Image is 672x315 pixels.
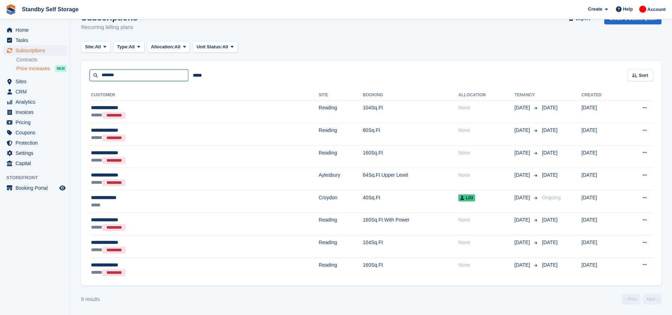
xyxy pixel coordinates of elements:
td: [DATE] [581,168,623,190]
a: menu [4,87,67,97]
span: [DATE] [514,239,531,246]
p: Recurring billing plans [81,23,138,31]
td: [DATE] [581,101,623,123]
th: Allocation [458,90,514,101]
a: menu [4,107,67,117]
a: Preview store [58,184,67,192]
button: Unit Status: All [193,41,237,53]
span: Protection [16,138,58,148]
span: [DATE] [514,149,531,157]
th: Booking [363,90,459,101]
td: 160Sq.Ft [363,258,459,280]
span: [DATE] [542,217,557,223]
td: Aylesbury [319,168,363,190]
span: All [175,43,181,50]
span: Storefront [6,174,70,181]
span: Coupons [16,128,58,138]
td: Croydon [319,190,363,213]
div: None [458,261,514,269]
span: Analytics [16,97,58,107]
a: Next [643,294,661,304]
span: Subscriptions [16,46,58,55]
span: Sites [16,77,58,86]
div: 8 results [81,296,100,303]
span: Invoices [16,107,58,117]
span: [DATE] [542,172,557,178]
span: [DATE] [514,171,531,179]
div: None [458,104,514,111]
span: Settings [16,148,58,158]
td: Reading [319,213,363,235]
div: None [458,239,514,246]
td: [DATE] [581,145,623,168]
a: menu [4,138,67,148]
td: Reading [319,235,363,258]
span: Pricing [16,117,58,127]
td: Reading [319,101,363,123]
span: Tasks [16,35,58,45]
span: CRM [16,87,58,97]
span: [DATE] [514,127,531,134]
td: 160Sq.Ft With Power [363,213,459,235]
span: [DATE] [542,150,557,156]
span: [DATE] [542,240,557,245]
td: [DATE] [581,258,623,280]
a: menu [4,158,67,168]
a: Contracts [16,56,67,63]
span: All [95,43,101,50]
td: [DATE] [581,123,623,146]
a: menu [4,97,67,107]
a: menu [4,46,67,55]
td: Reading [319,258,363,280]
span: Account [647,6,666,13]
td: 40Sq.Ft [363,190,459,213]
a: menu [4,25,67,35]
div: None [458,171,514,179]
div: NEW [55,65,67,72]
td: [DATE] [581,190,623,213]
span: Booking Portal [16,183,58,193]
span: Help [623,6,633,13]
td: [DATE] [581,235,623,258]
a: menu [4,35,67,45]
div: None [458,216,514,224]
span: [DATE] [514,104,531,111]
th: Customer [90,90,319,101]
span: Unit Status: [196,43,222,50]
button: Site: All [81,41,110,53]
button: Type: All [113,41,144,53]
a: Standby Self Storage [19,4,81,15]
a: menu [4,117,67,127]
span: Type: [117,43,129,50]
span: [DATE] [542,105,557,110]
a: menu [4,77,67,86]
th: Tenancy [514,90,539,101]
td: 160Sq.Ft [363,145,459,168]
span: Home [16,25,58,35]
span: Site: [85,43,95,50]
div: None [458,127,514,134]
th: Created [581,90,623,101]
span: [DATE] [514,194,531,201]
img: Aaron Winter [639,6,646,13]
button: Allocation: All [147,41,190,53]
span: All [129,43,135,50]
div: None [458,149,514,157]
td: Reading [319,145,363,168]
td: 104Sq.Ft [363,101,459,123]
span: Capital [16,158,58,168]
span: [DATE] [514,216,531,224]
span: Sort [639,72,648,79]
span: Ongoing [542,195,561,200]
a: menu [4,148,67,158]
span: Create [588,6,602,13]
span: L03 [458,194,475,201]
a: Previous [622,294,640,304]
td: 104Sq.Ft [363,235,459,258]
span: [DATE] [542,127,557,133]
nav: Page [620,294,663,304]
td: 64Sq.Ft Upper Level [363,168,459,190]
a: menu [4,183,67,193]
span: All [222,43,228,50]
a: Price increases NEW [16,65,67,72]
